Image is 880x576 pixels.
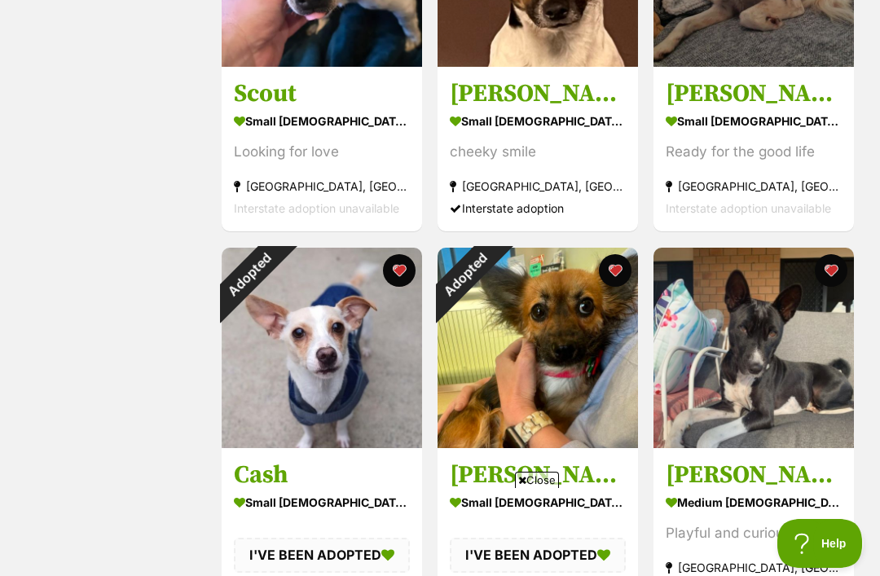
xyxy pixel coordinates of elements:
a: [PERSON_NAME] small [DEMOGRAPHIC_DATA] Dog Ready for the good life [GEOGRAPHIC_DATA], [GEOGRAPHIC... [653,67,854,232]
a: Adopted [222,435,422,451]
a: Scout small [DEMOGRAPHIC_DATA] Dog Looking for love [GEOGRAPHIC_DATA], [GEOGRAPHIC_DATA] Intersta... [222,67,422,232]
h3: Scout [234,79,410,110]
div: medium [DEMOGRAPHIC_DATA] Dog [666,490,842,514]
a: [PERSON_NAME] jnr small [DEMOGRAPHIC_DATA] Dog cheeky smile [GEOGRAPHIC_DATA], [GEOGRAPHIC_DATA] ... [438,67,638,232]
div: small [DEMOGRAPHIC_DATA] Dog [234,110,410,134]
div: Playful and curious [666,522,842,544]
span: Close [515,472,559,488]
div: [GEOGRAPHIC_DATA], [GEOGRAPHIC_DATA] [450,176,626,198]
iframe: Advertisement [143,495,737,568]
span: Interstate adoption unavailable [234,202,399,216]
div: [GEOGRAPHIC_DATA], [GEOGRAPHIC_DATA] [234,176,410,198]
div: small [DEMOGRAPHIC_DATA] Dog [450,110,626,134]
img: Cash [222,248,422,448]
h3: [PERSON_NAME] jnr [450,79,626,110]
div: Ready for the good life [666,142,842,164]
div: Interstate adoption [450,198,626,220]
h3: [PERSON_NAME] [450,459,626,490]
button: favourite [599,254,631,287]
div: small [DEMOGRAPHIC_DATA] Dog [666,110,842,134]
button: favourite [815,254,847,287]
div: Adopted [416,226,513,323]
img: Marley [438,248,638,448]
iframe: Help Scout Beacon - Open [777,519,864,568]
a: Adopted [438,435,638,451]
div: cheeky smile [450,142,626,164]
span: Interstate adoption unavailable [666,202,831,216]
h3: Cash [234,459,410,490]
h3: [PERSON_NAME] [666,459,842,490]
button: favourite [383,254,416,287]
img: Roland [653,248,854,448]
h3: [PERSON_NAME] [666,79,842,110]
div: Adopted [200,226,297,323]
div: Looking for love [234,142,410,164]
div: [GEOGRAPHIC_DATA], [GEOGRAPHIC_DATA] [666,176,842,198]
